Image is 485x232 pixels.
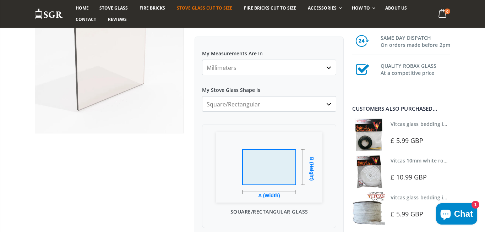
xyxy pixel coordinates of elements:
[244,5,296,11] span: Fire Bricks Cut To Size
[216,132,322,203] img: Square/Rectangular Glass
[380,2,412,14] a: About us
[352,106,450,111] div: Customers also purchased...
[391,210,423,218] span: £ 5.99 GBP
[352,5,370,11] span: How To
[434,203,479,226] inbox-online-store-chat: Shopify online store chat
[171,2,237,14] a: Stove Glass Cut To Size
[352,118,385,151] img: Vitcas stove glass bedding in tape
[177,5,232,11] span: Stove Glass Cut To Size
[202,81,336,93] label: My Stove Glass Shape Is
[436,7,450,21] a: 0
[352,192,385,225] img: Vitcas stove glass bedding in tape
[76,5,89,11] span: Home
[352,155,385,188] img: Vitcas white rope, glue and gloves kit 10mm
[108,16,127,22] span: Reviews
[99,5,128,11] span: Stove Glass
[385,5,407,11] span: About us
[391,136,423,145] span: £ 5.99 GBP
[381,33,450,49] h3: SAME DAY DISPATCH On orders made before 2pm
[308,5,337,11] span: Accessories
[134,2,170,14] a: Fire Bricks
[303,2,345,14] a: Accessories
[391,173,427,181] span: £ 10.99 GBP
[140,5,165,11] span: Fire Bricks
[347,2,379,14] a: How To
[103,14,132,25] a: Reviews
[70,14,102,25] a: Contact
[381,61,450,77] h3: QUALITY ROBAX GLASS At a competitive price
[94,2,133,14] a: Stove Glass
[239,2,301,14] a: Fire Bricks Cut To Size
[35,8,63,20] img: Stove Glass Replacement
[202,44,336,57] label: My Measurements Are In
[76,16,96,22] span: Contact
[445,9,450,14] span: 0
[209,208,329,215] p: Square/Rectangular Glass
[70,2,94,14] a: Home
